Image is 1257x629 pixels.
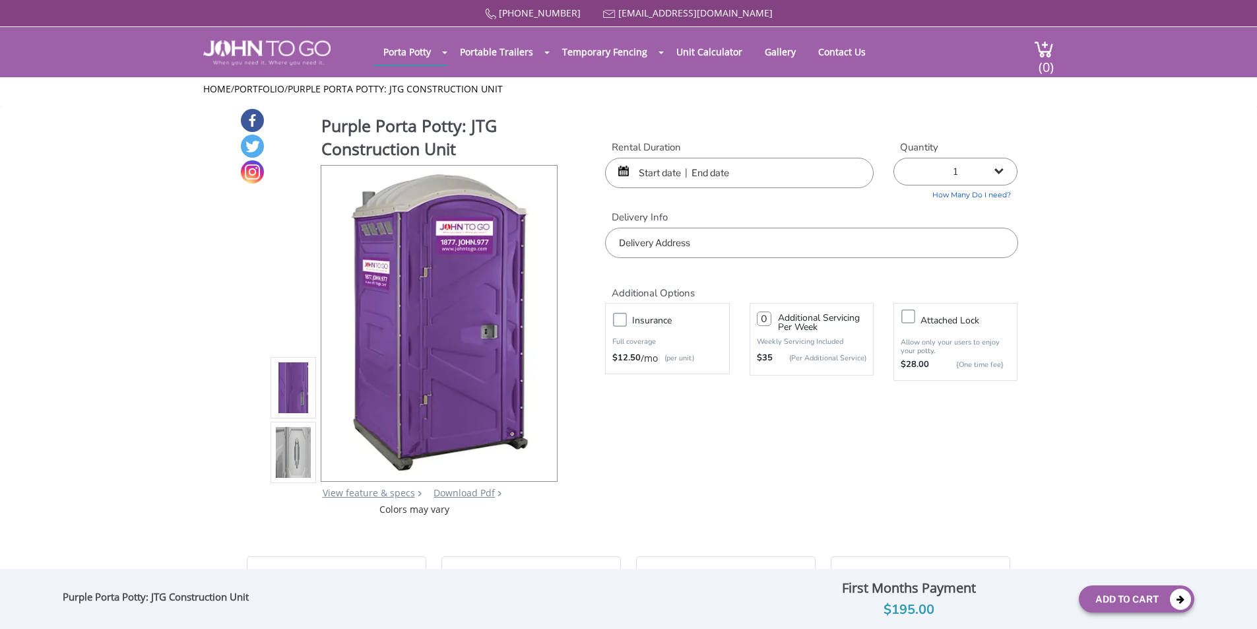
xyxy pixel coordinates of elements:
[658,352,694,365] p: (per unit)
[778,314,866,332] h3: Additional Servicing Per Week
[605,228,1017,258] input: Delivery Address
[901,338,1010,355] p: Allow only your users to enjoy your potty.
[1079,585,1194,612] button: Add To Cart
[276,297,311,608] img: Product
[485,9,496,20] img: Call
[241,135,264,158] a: Twitter
[808,39,876,65] a: Contact Us
[450,39,543,65] a: Portable Trailers
[605,141,874,154] label: Rental Duration
[234,83,284,95] a: Portfolio
[321,114,559,164] h1: Purple Porta Potty: JTG Construction Unit
[755,39,806,65] a: Gallery
[612,352,641,365] strong: $12.50
[893,141,1017,154] label: Quantity
[605,211,1017,224] label: Delivery Info
[757,337,866,347] p: Weekly Servicing Included
[323,486,415,499] a: View feature & specs
[339,166,539,477] img: Product
[632,312,735,329] h3: Insurance
[749,599,1068,620] div: $195.00
[920,312,1023,329] h3: Attached lock
[757,312,771,326] input: 0
[203,83,1054,96] ul: / /
[288,83,503,95] a: Purple Porta Potty: JTG Construction Unit
[241,160,264,183] a: Instagram
[666,39,752,65] a: Unit Calculator
[499,7,581,19] a: [PHONE_NUMBER]
[418,490,422,496] img: right arrow icon
[498,490,501,496] img: chevron.png
[276,232,311,543] img: Product
[757,352,773,365] strong: $35
[901,358,929,372] strong: $28.00
[618,7,773,19] a: [EMAIL_ADDRESS][DOMAIN_NAME]
[203,83,231,95] a: Home
[749,577,1068,599] div: First Months Payment
[605,158,874,188] input: Start date | End date
[373,39,441,65] a: Porta Potty
[552,39,657,65] a: Temporary Fencing
[893,185,1017,201] a: How Many Do I need?
[612,335,722,348] p: Full coverage
[434,486,495,499] a: Download Pdf
[1034,40,1054,58] img: cart a
[1038,48,1054,76] span: (0)
[241,109,264,132] a: Facebook
[936,358,1004,372] p: {One time fee}
[773,353,866,363] p: (Per Additional Service)
[271,503,559,516] div: Colors may vary
[605,271,1017,300] h2: Additional Options
[63,591,255,608] div: Purple Porta Potty: JTG Construction Unit
[203,40,331,65] img: JOHN to go
[603,10,616,18] img: Mail
[612,352,722,365] div: /mo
